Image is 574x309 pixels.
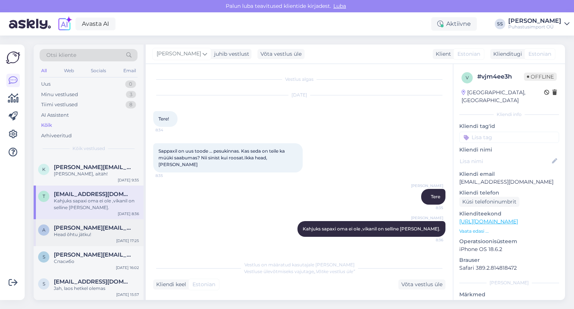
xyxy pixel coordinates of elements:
[211,50,249,58] div: juhib vestlust
[508,24,561,30] div: Puhastusimport OÜ
[122,66,138,76] div: Email
[462,89,544,104] div: [GEOGRAPHIC_DATA], [GEOGRAPHIC_DATA]
[459,122,559,130] p: Kliendi tag'id
[54,224,132,231] span: anne.ojasoo@unibox.ee
[314,269,355,274] i: „Võtke vestlus üle”
[41,101,78,108] div: Tiimi vestlused
[6,51,20,65] img: Askly Logo
[54,258,139,265] div: Спасибо
[508,18,570,30] a: [PERSON_NAME]Puhastusimport OÜ
[41,111,69,119] div: AI Assistent
[46,51,76,59] span: Otsi kliente
[126,101,136,108] div: 8
[415,237,443,243] span: 8:36
[42,166,46,172] span: K
[244,269,355,274] span: Vestluse ülevõtmiseks vajutage
[477,72,524,81] div: # vjm4ee3h
[415,205,443,211] span: 8:35
[57,16,72,32] img: explore-ai
[508,18,561,24] div: [PERSON_NAME]
[155,127,183,133] span: 8:34
[54,171,139,177] div: [PERSON_NAME], aitäh!
[41,122,52,129] div: Kõik
[155,173,183,178] span: 8:35
[411,215,443,221] span: [PERSON_NAME]
[54,251,132,258] span: sergei.shved@srd.ee
[72,145,105,152] span: Kõik vestlused
[459,132,559,143] input: Lisa tag
[153,76,445,83] div: Vestlus algas
[459,197,519,207] div: Küsi telefoninumbrit
[459,228,559,235] p: Vaata edasi ...
[459,210,559,218] p: Klienditeekond
[459,264,559,272] p: Safari 389.2.814818472
[459,170,559,178] p: Kliendi email
[331,3,348,9] span: Luba
[257,49,305,59] div: Võta vestlus üle
[495,19,505,29] div: SS
[459,111,559,118] div: Kliendi info
[62,66,75,76] div: Web
[116,292,139,297] div: [DATE] 15:57
[89,66,108,76] div: Socials
[466,75,469,80] span: v
[459,218,518,225] a: [URL][DOMAIN_NAME]
[75,18,115,30] a: Avasta AI
[43,193,45,199] span: t
[125,80,136,88] div: 0
[43,254,45,260] span: s
[54,198,139,211] div: Kahjuks sapaxi oma ei ole ,vikanil on selline [PERSON_NAME].
[118,211,139,217] div: [DATE] 8:36
[41,80,50,88] div: Uus
[433,50,451,58] div: Klient
[459,245,559,253] p: iPhone OS 18.6.2
[157,50,201,58] span: [PERSON_NAME]
[158,116,169,122] span: Tere!
[153,92,445,98] div: [DATE]
[459,189,559,197] p: Kliendi telefon
[116,238,139,244] div: [DATE] 17:25
[43,281,45,287] span: S
[126,91,136,98] div: 3
[158,148,286,167] span: Sappaxil on uus toode … pesukinnas. Kas seda on teile ka müüki saabumas? Nii sinist kui roosat.Ik...
[490,50,522,58] div: Klienditugi
[41,132,72,140] div: Arhiveeritud
[40,66,48,76] div: All
[411,183,443,189] span: [PERSON_NAME]
[54,285,139,292] div: Jah, laos hetkel olemas
[116,265,139,270] div: [DATE] 16:02
[244,262,355,267] span: Vestlus on määratud kasutajale [PERSON_NAME]
[457,50,480,58] span: Estonian
[41,91,78,98] div: Minu vestlused
[431,17,477,31] div: Aktiivne
[431,194,440,199] span: Tere
[42,227,46,233] span: a
[153,281,186,288] div: Kliendi keel
[460,157,550,165] input: Lisa nimi
[459,256,559,264] p: Brauser
[54,164,132,171] span: Kristjan.rapp@atalanta.ai
[459,146,559,154] p: Kliendi nimi
[54,278,132,285] span: Superpuhastus@mail.ee
[192,281,215,288] span: Estonian
[528,50,551,58] span: Estonian
[524,73,557,81] span: Offline
[303,226,440,232] span: Kahjuks sapaxi oma ei ole ,vikanil on selline [PERSON_NAME].
[459,291,559,299] p: Märkmed
[118,177,139,183] div: [DATE] 9:35
[459,279,559,286] div: [PERSON_NAME]
[54,191,132,198] span: taimikroon@gmail.com
[459,178,559,186] p: [EMAIL_ADDRESS][DOMAIN_NAME]
[459,238,559,245] p: Operatsioonisüsteem
[398,279,445,290] div: Võta vestlus üle
[54,231,139,238] div: Head õhtu jätku!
